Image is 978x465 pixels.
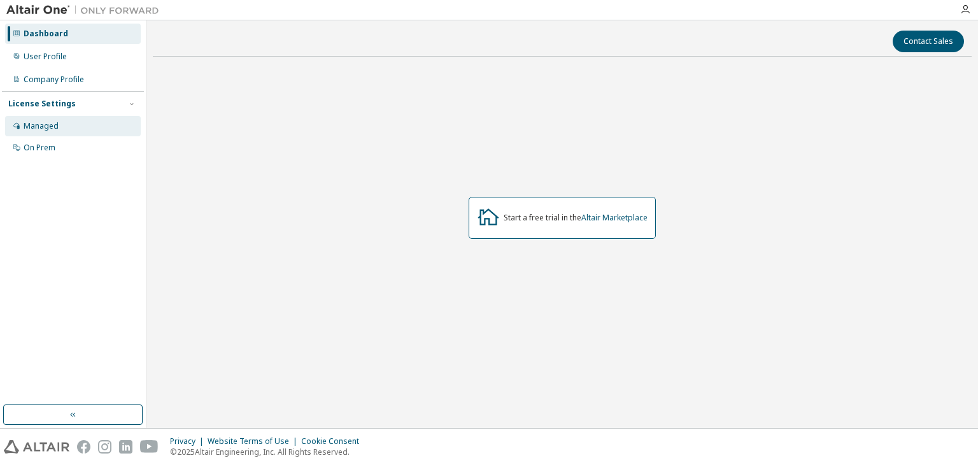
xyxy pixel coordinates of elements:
[24,29,68,39] div: Dashboard
[208,436,301,447] div: Website Terms of Use
[170,436,208,447] div: Privacy
[581,212,648,223] a: Altair Marketplace
[98,440,111,454] img: instagram.svg
[8,99,76,109] div: License Settings
[119,440,132,454] img: linkedin.svg
[77,440,90,454] img: facebook.svg
[24,121,59,131] div: Managed
[140,440,159,454] img: youtube.svg
[24,75,84,85] div: Company Profile
[170,447,367,457] p: © 2025 Altair Engineering, Inc. All Rights Reserved.
[6,4,166,17] img: Altair One
[504,213,648,223] div: Start a free trial in the
[4,440,69,454] img: altair_logo.svg
[893,31,964,52] button: Contact Sales
[24,143,55,153] div: On Prem
[24,52,67,62] div: User Profile
[301,436,367,447] div: Cookie Consent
